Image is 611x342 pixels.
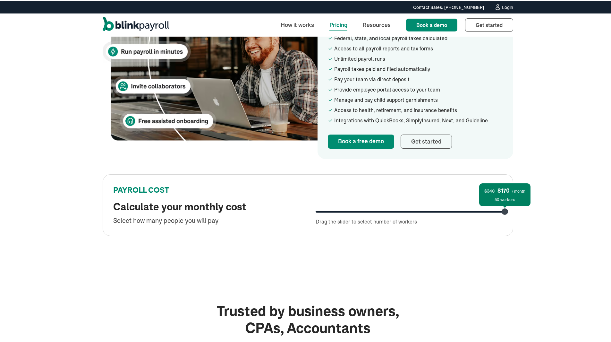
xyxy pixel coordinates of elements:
a: Pricing [324,17,352,31]
a: Get started [401,133,452,147]
span: / month [512,188,525,192]
span: $170 [497,186,510,193]
a: How it works [276,17,319,31]
a: Get started [465,17,513,31]
span: Get started [476,21,503,27]
div: Manage and pay child support garnishments [334,95,503,102]
h2: Calculate your monthly cost [113,200,300,212]
div: Federal, state, and local payroll taxes calculated [334,33,503,41]
a: Resources [358,17,396,31]
span: Book a demo [416,21,447,27]
div: Access to all payroll reports and tax forms [334,43,503,51]
a: home [103,15,169,32]
div: Select how many people you will pay [113,215,300,224]
div: Pay your team via direct deposit [334,74,503,82]
div: Contact Sales: [PHONE_NUMBER] [413,3,484,10]
div: Integrations with QuickBooks, SimplyInsured, Next, and Guideline [334,115,503,123]
span: $340 [484,187,495,193]
a: Book a demo [406,17,457,30]
div: Provide employee portal access to your team [334,84,503,92]
h2: Trusted by business owners, CPAs, Accountants [200,302,416,336]
a: Book a free demo [328,133,394,147]
div: Unlimited payroll runs [334,54,503,61]
div: 50 workers [495,195,515,202]
div: Access to health, retirement, and insurance benefits [334,105,503,113]
a: Login [494,3,513,10]
div: Payroll taxes paid and filed automatically [334,64,503,72]
div: Login [502,4,513,8]
div: Drag the slider to select number of workers [316,216,503,224]
div: PAYROLL COST [113,184,300,195]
